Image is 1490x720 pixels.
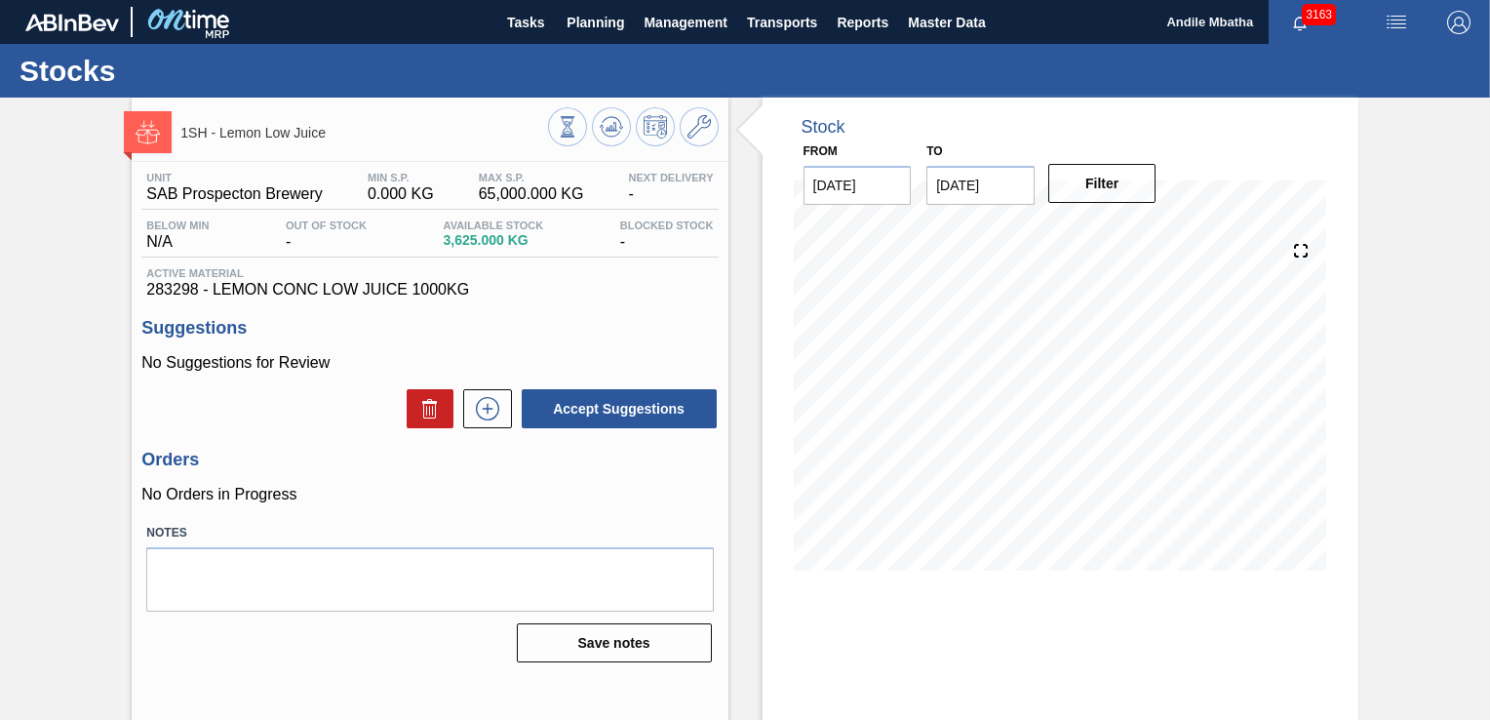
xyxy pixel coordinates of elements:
img: Ícone [136,120,160,144]
h3: Orders [141,450,718,470]
div: Stock [802,117,845,138]
input: mm/dd/yyyy [926,166,1035,205]
span: 3,625.000 KG [444,233,544,248]
label: From [804,144,838,158]
span: Blocked Stock [620,220,714,231]
span: Master Data [908,11,985,34]
span: 0.000 KG [368,185,434,203]
span: MIN S.P. [368,172,434,183]
span: 283298 - LEMON CONC LOW JUICE 1000KG [146,281,713,299]
span: Reports [837,11,888,34]
span: Unit [146,172,323,183]
span: Out Of Stock [286,220,367,231]
span: Tasks [504,11,547,34]
span: Next Delivery [629,172,714,183]
button: Filter [1048,164,1157,203]
img: Logout [1447,11,1470,34]
p: No Suggestions for Review [141,354,718,372]
h3: Suggestions [141,318,718,339]
button: Save notes [517,623,712,662]
span: Below Min [146,220,209,231]
button: Notifications [1269,9,1331,36]
h1: Stocks [20,60,366,82]
div: New suggestion [453,389,512,428]
span: Available Stock [444,220,544,231]
span: MAX S.P. [479,172,584,183]
span: 3163 [1302,4,1336,25]
div: - [281,220,372,251]
span: 1SH - Lemon Low Juice [180,126,547,140]
button: Go to Master Data / General [680,107,719,146]
span: SAB Prospecton Brewery [146,185,323,203]
div: N/A [141,220,214,251]
button: Accept Suggestions [522,389,717,428]
button: Schedule Inventory [636,107,675,146]
label: Notes [146,519,713,547]
img: userActions [1385,11,1408,34]
label: to [926,144,942,158]
button: Update Chart [592,107,631,146]
div: Accept Suggestions [512,387,719,430]
span: Planning [567,11,624,34]
span: Transports [747,11,817,34]
div: Delete Suggestions [397,389,453,428]
div: - [615,220,719,251]
span: 65,000.000 KG [479,185,584,203]
div: - [624,172,719,203]
span: Management [644,11,727,34]
img: TNhmsLtSVTkK8tSr43FrP2fwEKptu5GPRR3wAAAABJRU5ErkJggg== [25,14,119,31]
p: No Orders in Progress [141,486,718,503]
input: mm/dd/yyyy [804,166,912,205]
span: Active Material [146,267,713,279]
button: Stocks Overview [548,107,587,146]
